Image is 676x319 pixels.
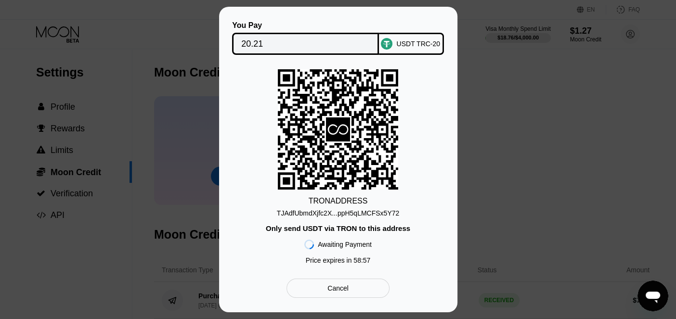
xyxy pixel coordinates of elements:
div: TJAdfUbmdXjfc2X...ppH5qLMCFSx5Y72 [277,209,399,217]
div: Only send USDT via TRON to this address [266,224,410,232]
div: You Pay [232,21,379,30]
span: 58 : 57 [353,256,370,264]
div: Awaiting Payment [318,241,372,248]
div: You PayUSDT TRC-20 [234,21,443,55]
div: USDT TRC-20 [396,40,440,48]
div: Price expires in [306,256,371,264]
div: TJAdfUbmdXjfc2X...ppH5qLMCFSx5Y72 [277,205,399,217]
div: Cancel [327,284,349,293]
div: Cancel [286,279,389,298]
iframe: Button to launch messaging window [637,281,668,311]
div: TRON ADDRESS [309,197,368,205]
